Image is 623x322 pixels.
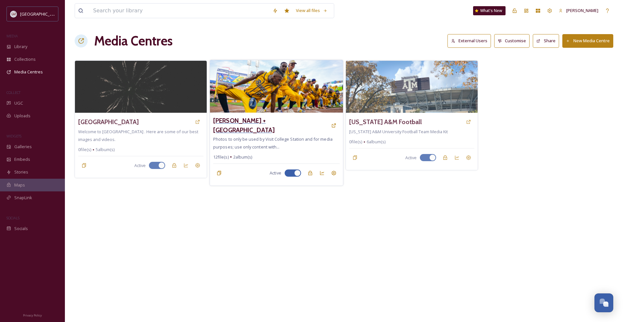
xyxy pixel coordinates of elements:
[14,69,43,75] span: Media Centres
[14,169,28,175] span: Stories
[14,56,36,62] span: Collections
[94,31,173,51] h1: Media Centres
[14,144,32,150] span: Galleries
[14,113,31,119] span: Uploads
[556,4,602,17] a: [PERSON_NAME]
[6,90,20,95] span: COLLECT
[349,139,362,145] span: 0 file(s)
[134,162,146,169] span: Active
[10,11,17,17] img: CollegeStation_Visit_Bug_Color.png
[14,100,23,106] span: UGC
[213,154,228,160] span: 12 file(s)
[96,147,115,153] span: 5 album(s)
[405,155,417,161] span: Active
[90,4,269,18] input: Search your library
[75,61,207,113] img: craig-pattenaude-H59DRONdaSM-unsplash.jpg
[233,154,252,160] span: 2 album(s)
[210,60,343,113] img: 06.14.25_Cincinnati_TateMccrayRunCelly_ARouch.jpg
[213,136,333,149] span: Photos to only be used by Visit College Station and for media purposes; use only content with...
[494,34,533,47] a: Customise
[14,44,27,50] span: Library
[14,195,32,201] span: SnapLink
[494,34,530,47] button: Customise
[23,311,42,319] a: Privacy Policy
[14,182,25,188] span: Maps
[349,129,448,135] span: [US_STATE] A&M University Football Team Media Kit
[20,11,61,17] span: [GEOGRAPHIC_DATA]
[473,6,506,15] a: What's New
[6,33,18,38] span: MEDIA
[346,61,478,113] img: mauro-fernandez-wvqhUgh6mB8-unsplash.jpg
[533,34,559,47] button: Share
[270,170,281,176] span: Active
[6,215,19,220] span: SOCIALS
[213,116,328,135] a: [PERSON_NAME] + [GEOGRAPHIC_DATA]
[447,34,491,47] button: External Users
[14,225,28,232] span: Socials
[594,293,613,312] button: Open Chat
[6,134,21,138] span: WIDGETS
[293,4,331,17] a: View all files
[78,129,198,142] span: Welcome to [GEOGRAPHIC_DATA] . Here are some of our best images and videos.
[349,117,422,127] a: [US_STATE] A&M Football
[367,139,385,145] span: 6 album(s)
[14,156,30,162] span: Embeds
[78,147,91,153] span: 0 file(s)
[447,34,494,47] a: External Users
[562,34,613,47] button: New Media Centre
[78,117,139,127] a: [GEOGRAPHIC_DATA]
[566,7,598,13] span: [PERSON_NAME]
[23,313,42,317] span: Privacy Policy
